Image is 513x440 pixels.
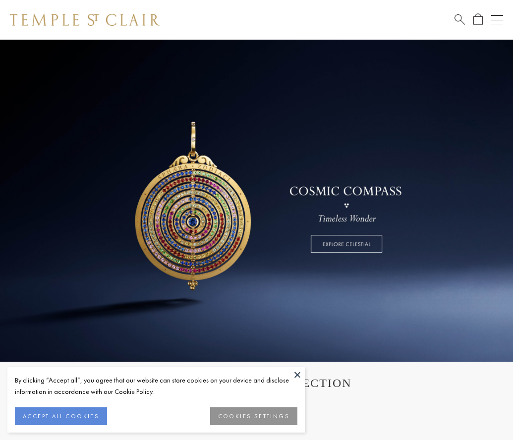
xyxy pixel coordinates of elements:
button: Open navigation [491,14,503,26]
button: ACCEPT ALL COOKIES [15,407,107,425]
div: By clicking “Accept all”, you agree that our website can store cookies on your device and disclos... [15,375,297,397]
img: Temple St. Clair [10,14,160,26]
button: COOKIES SETTINGS [210,407,297,425]
a: Open Shopping Bag [473,13,483,26]
a: Search [455,13,465,26]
